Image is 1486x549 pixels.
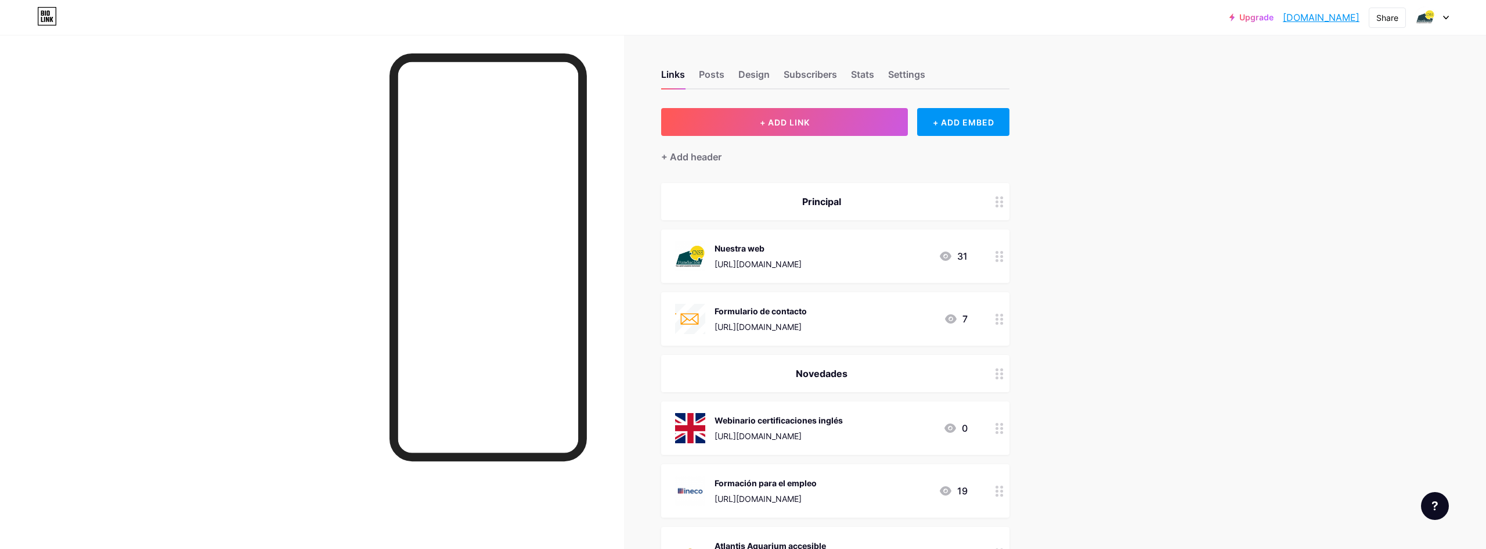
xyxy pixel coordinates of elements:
[1283,10,1359,24] a: [DOMAIN_NAME]
[661,108,908,136] button: + ADD LINK
[784,67,837,88] div: Subscribers
[715,493,817,505] div: [URL][DOMAIN_NAME]
[675,367,968,381] div: Novedades
[699,67,724,88] div: Posts
[715,305,807,317] div: Formulario de contacto
[917,108,1009,136] div: + ADD EMBED
[888,67,925,88] div: Settings
[738,67,770,88] div: Design
[675,241,705,271] img: Nuestra web
[675,195,968,209] div: Principal
[715,477,817,489] div: Formación para el empleo
[675,304,705,334] img: Formulario de contacto
[675,413,705,443] img: Webinario certificaciones inglés
[1229,13,1274,22] a: Upgrade
[661,150,722,164] div: + Add header
[715,242,802,254] div: Nuestra web
[1415,6,1437,28] img: fundacioncnse
[943,421,968,435] div: 0
[715,321,807,333] div: [URL][DOMAIN_NAME]
[851,67,874,88] div: Stats
[1376,12,1398,24] div: Share
[939,484,968,498] div: 19
[675,476,705,506] img: Formación para el empleo
[939,249,968,263] div: 31
[715,430,843,442] div: [URL][DOMAIN_NAME]
[944,312,968,326] div: 7
[715,414,843,426] div: Webinario certificaciones inglés
[661,67,685,88] div: Links
[760,117,810,127] span: + ADD LINK
[715,258,802,270] div: [URL][DOMAIN_NAME]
